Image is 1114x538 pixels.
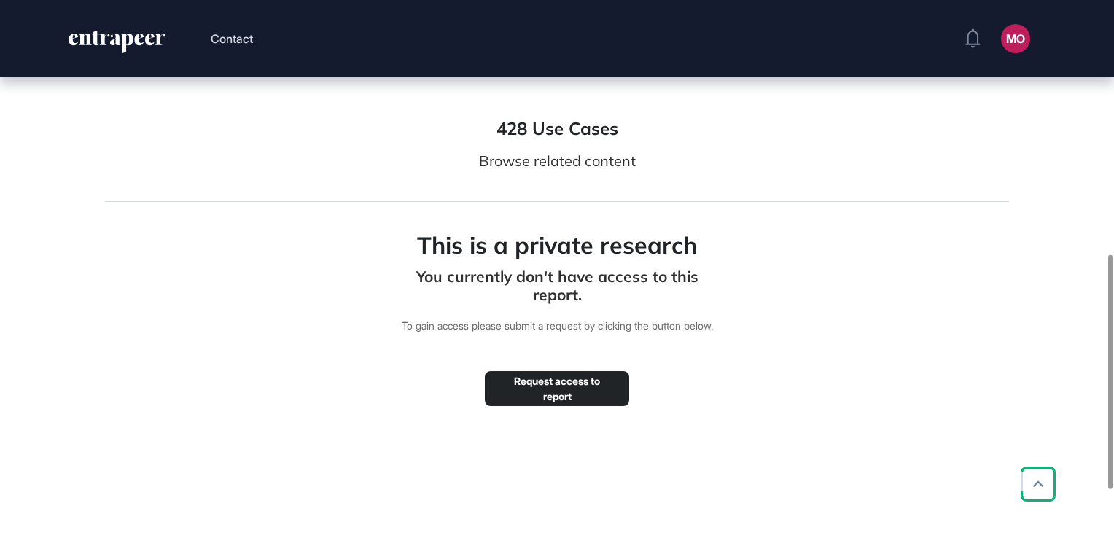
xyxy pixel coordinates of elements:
[391,268,723,304] div: You currently don't have access to this report.
[485,371,629,406] button: Request access to report
[402,319,713,333] div: To gain access please submit a request by clicking the button below.
[1001,24,1030,53] button: MO
[211,29,253,48] button: Contact
[67,31,167,58] a: entrapeer-logo
[417,231,697,259] h4: This is a private research
[479,150,636,172] div: Browse related content
[496,117,618,139] li: 428 Use Cases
